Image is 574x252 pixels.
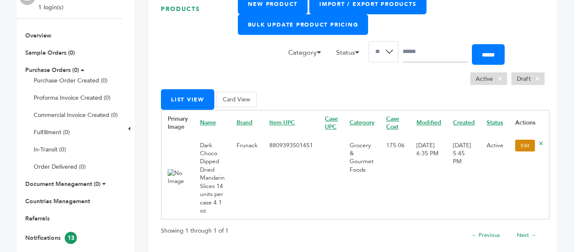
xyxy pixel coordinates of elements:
[344,135,380,220] td: Grocery & Gourmet Foods
[168,169,184,186] img: No Image
[34,94,111,102] a: Proforma Invoice Created (0)
[386,115,399,131] a: Case Cost
[161,110,194,135] th: Primary Image
[25,49,75,57] a: Sample Orders (0)
[237,119,253,127] a: Brand
[216,92,257,107] button: Card View
[238,14,369,35] a: Bulk Update Product Pricing
[25,66,79,74] a: Purchase Orders (0)
[481,135,509,220] td: Active
[411,135,447,220] td: [DATE] 6:35 PM
[34,128,70,136] a: Fulfillment (0)
[531,74,545,84] span: ×
[403,41,468,62] input: Search
[517,231,536,239] a: Next →
[194,135,231,220] td: Dark Choco Dipped Dried Mandarin Slices 14 units per case 4.1 oz
[25,215,50,223] a: Referrals
[161,226,229,236] p: Showing 1 through 1 of 1
[231,135,263,220] td: Frunack
[25,234,77,242] a: Notifications13
[25,180,100,188] a: Document Management (0)
[471,231,500,239] a: ← Previous
[509,110,549,135] th: Actions
[263,135,319,220] td: 8809393501451
[493,74,507,84] span: ×
[487,119,503,127] a: Status
[161,89,214,110] button: List View
[269,119,295,127] a: Item UPC
[447,135,481,220] td: [DATE] 5:45 PM
[416,119,441,127] a: Modified
[453,119,475,127] a: Created
[34,163,86,171] a: Order Delivered (0)
[25,32,51,40] a: Overview
[511,72,545,85] li: Draft
[200,119,216,127] a: Name
[34,146,66,154] a: In-Transit (0)
[380,135,411,220] td: 175.06
[470,72,507,85] li: Active
[515,140,535,151] a: Edit
[284,48,330,62] li: Category
[34,111,118,119] a: Commercial Invoice Created (0)
[25,197,90,205] a: Countries Management
[325,115,338,131] a: Case UPC
[34,77,108,85] a: Purchase Order Created (0)
[65,232,77,244] span: 13
[350,119,374,127] a: Category
[332,48,369,62] li: Status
